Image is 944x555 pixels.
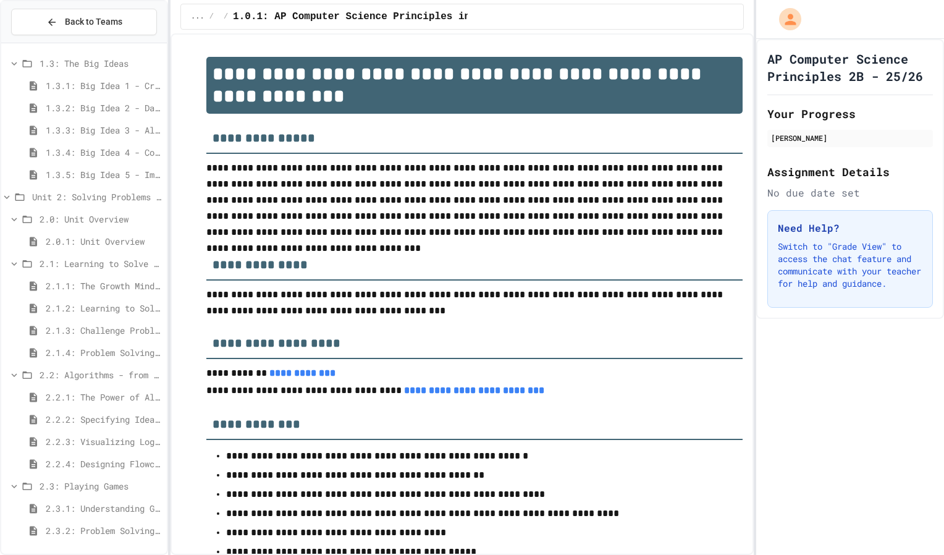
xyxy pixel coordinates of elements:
span: / [209,12,214,22]
span: ... [191,12,204,22]
h2: Your Progress [767,105,933,122]
span: / [224,12,228,22]
span: 2.2.2: Specifying Ideas with Pseudocode [46,413,162,426]
span: 1.3.3: Big Idea 3 - Algorithms and Programming [46,124,162,137]
span: 2.1: Learning to Solve Hard Problems [40,257,162,270]
span: 2.2.1: The Power of Algorithms [46,391,162,404]
h2: Assignment Details [767,163,933,180]
span: 2.1.3: Challenge Problem - The Bridge [46,324,162,337]
span: 1.3: The Big Ideas [40,57,162,70]
span: Back to Teams [65,15,122,28]
span: 2.1.2: Learning to Solve Hard Problems [46,302,162,315]
span: 1.3.4: Big Idea 4 - Computing Systems and Networks [46,146,162,159]
span: 1.3.1: Big Idea 1 - Creative Development [46,79,162,92]
span: 2.3.1: Understanding Games with Flowcharts [46,502,162,515]
button: Back to Teams [11,9,157,35]
span: 1.0.1: AP Computer Science Principles in Python Course Syllabus [233,9,607,24]
div: No due date set [767,185,933,200]
span: 2.1.4: Problem Solving Practice [46,346,162,359]
span: 2.0.1: Unit Overview [46,235,162,248]
h3: Need Help? [778,221,922,235]
p: Switch to "Grade View" to access the chat feature and communicate with your teacher for help and ... [778,240,922,290]
div: My Account [766,5,804,33]
span: 2.1.1: The Growth Mindset [46,279,162,292]
span: 2.0: Unit Overview [40,213,162,226]
span: Unit 2: Solving Problems in Computer Science [32,190,162,203]
span: 2.3.2: Problem Solving Reflection [46,524,162,537]
span: 2.3: Playing Games [40,480,162,493]
span: 2.2: Algorithms - from Pseudocode to Flowcharts [40,368,162,381]
span: 1.3.2: Big Idea 2 - Data [46,101,162,114]
div: [PERSON_NAME] [771,132,929,143]
span: 2.2.4: Designing Flowcharts [46,457,162,470]
h1: AP Computer Science Principles 2B - 25/26 [767,50,933,85]
span: 2.2.3: Visualizing Logic with Flowcharts [46,435,162,448]
span: 1.3.5: Big Idea 5 - Impact of Computing [46,168,162,181]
